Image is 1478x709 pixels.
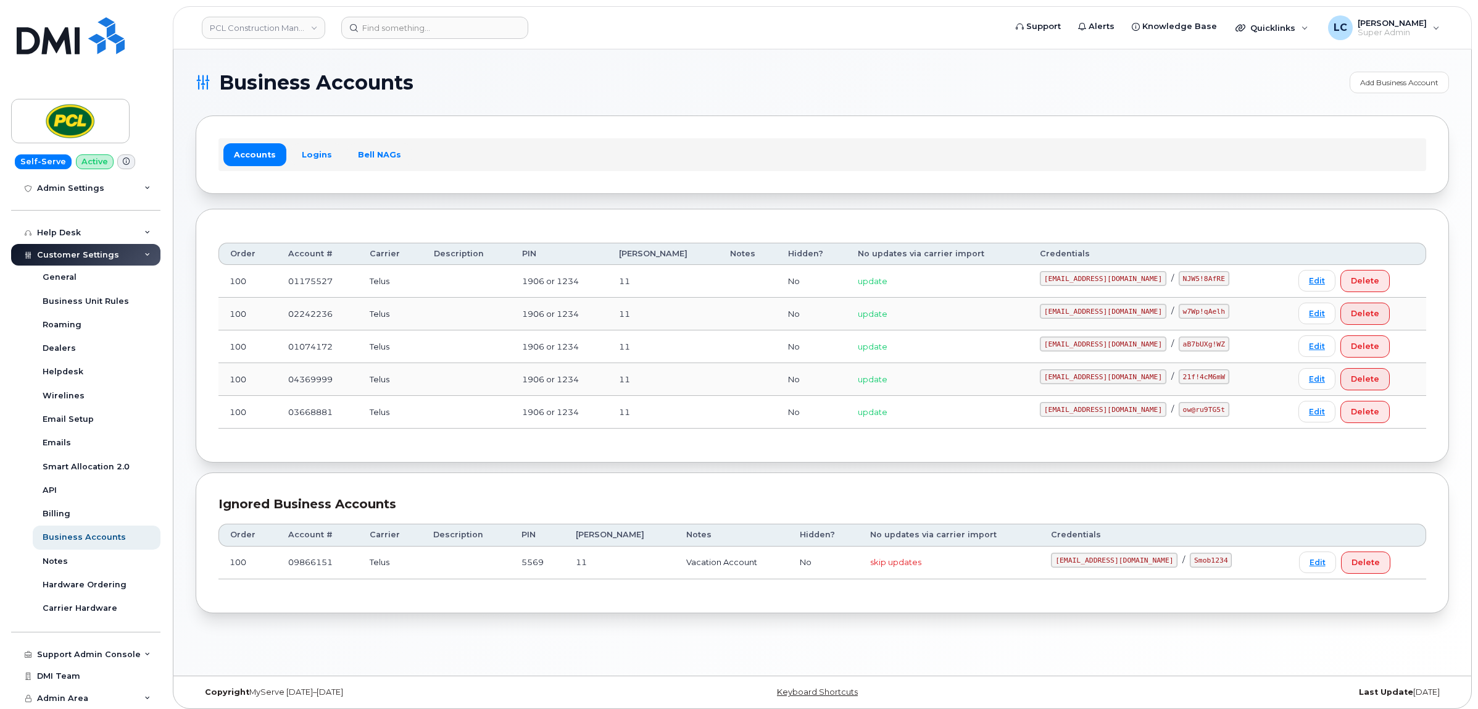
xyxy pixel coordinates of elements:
a: Logins [291,143,343,166]
td: 11 [608,298,719,330]
span: Business Accounts [219,73,413,92]
td: 100 [218,265,277,298]
code: ow@ru9TG5t [1179,402,1229,417]
td: Telus [359,265,423,298]
a: Keyboard Shortcuts [777,687,858,697]
strong: Copyright [205,687,249,697]
th: Hidden? [777,243,847,265]
span: / [1171,306,1174,316]
span: Delete [1351,373,1379,385]
code: [EMAIL_ADDRESS][DOMAIN_NAME] [1040,402,1166,417]
span: update [858,374,887,384]
td: 1906 or 1234 [511,396,607,429]
span: / [1171,404,1174,414]
td: 11 [608,396,719,429]
td: 11 [608,265,719,298]
a: Edit [1298,401,1335,422]
code: w7Wp!qAelh [1179,304,1229,319]
button: Delete [1340,270,1390,292]
div: MyServe [DATE]–[DATE] [196,687,613,697]
td: Telus [359,547,423,579]
a: Edit [1299,552,1336,573]
a: Add Business Account [1350,72,1449,93]
td: 1906 or 1234 [511,265,607,298]
th: No updates via carrier import [847,243,1029,265]
td: 04369999 [277,363,359,396]
td: 100 [218,396,277,429]
th: Description [423,243,511,265]
td: No [777,363,847,396]
button: Delete [1340,401,1390,423]
td: 5569 [510,547,565,579]
th: Notes [675,524,789,546]
td: Telus [359,363,423,396]
code: 21f!4cM6mW [1179,369,1229,384]
span: Delete [1351,308,1379,319]
th: Notes [719,243,777,265]
td: 11 [608,330,719,363]
span: Delete [1351,275,1379,287]
td: 100 [218,298,277,330]
td: No [777,298,847,330]
span: update [858,309,887,319]
code: [EMAIL_ADDRESS][DOMAIN_NAME] [1040,271,1166,286]
span: / [1171,273,1174,283]
th: PIN [511,243,607,265]
button: Delete [1341,552,1390,574]
td: 09866151 [277,547,359,579]
td: No [789,547,858,579]
th: Order [218,524,277,546]
a: Edit [1298,303,1335,324]
strong: Last Update [1359,687,1413,697]
th: Account # [277,524,359,546]
td: 01175527 [277,265,359,298]
span: update [858,342,887,351]
td: Vacation Account [675,547,789,579]
span: skip updates [870,557,921,567]
button: Delete [1340,335,1390,358]
a: Edit [1298,270,1335,292]
td: 01074172 [277,330,359,363]
a: Edit [1298,335,1335,357]
span: Delete [1351,340,1379,352]
th: Carrier [359,243,423,265]
th: Hidden? [789,524,858,546]
div: [DATE] [1031,687,1449,697]
td: No [777,265,847,298]
button: Delete [1340,368,1390,390]
td: 100 [218,363,277,396]
span: / [1171,338,1174,348]
th: Credentials [1040,524,1287,546]
span: Delete [1351,556,1380,568]
td: 100 [218,330,277,363]
td: 03668881 [277,396,359,429]
span: update [858,407,887,417]
code: NJW5!8AfRE [1179,271,1229,286]
code: [EMAIL_ADDRESS][DOMAIN_NAME] [1040,369,1166,384]
span: Delete [1351,406,1379,417]
code: [EMAIL_ADDRESS][DOMAIN_NAME] [1051,553,1177,568]
span: / [1182,555,1185,564]
td: No [777,396,847,429]
th: [PERSON_NAME] [565,524,675,546]
code: aB7bUXg!WZ [1179,337,1229,351]
code: [EMAIL_ADDRESS][DOMAIN_NAME] [1040,337,1166,351]
a: Edit [1298,368,1335,390]
code: [EMAIL_ADDRESS][DOMAIN_NAME] [1040,304,1166,319]
td: 11 [565,547,675,579]
td: No [777,330,847,363]
td: 02242236 [277,298,359,330]
button: Delete [1340,303,1390,325]
th: Credentials [1029,243,1287,265]
span: update [858,276,887,286]
a: Bell NAGs [347,143,412,166]
th: No updates via carrier import [859,524,1040,546]
th: Description [422,524,510,546]
th: PIN [510,524,565,546]
a: Accounts [223,143,286,166]
th: Carrier [359,524,423,546]
div: Ignored Business Accounts [218,495,1426,513]
th: [PERSON_NAME] [608,243,719,265]
span: / [1171,371,1174,381]
td: 11 [608,363,719,396]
